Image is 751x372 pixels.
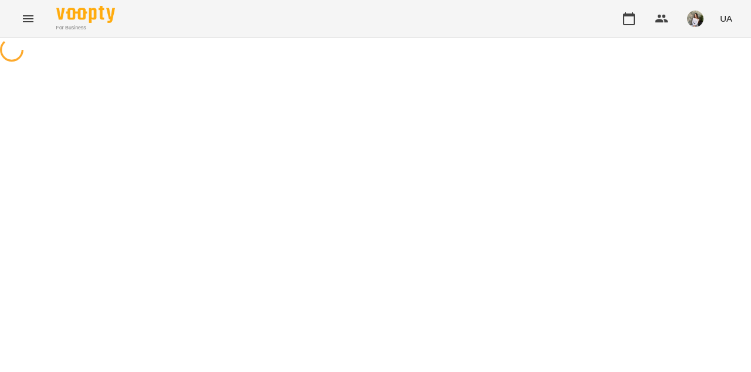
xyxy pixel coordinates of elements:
[715,8,737,29] button: UA
[56,24,115,32] span: For Business
[56,6,115,23] img: Voopty Logo
[687,11,703,27] img: 4785574119de2133ce34c4aa96a95cba.jpeg
[14,5,42,33] button: Menu
[720,12,732,25] span: UA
